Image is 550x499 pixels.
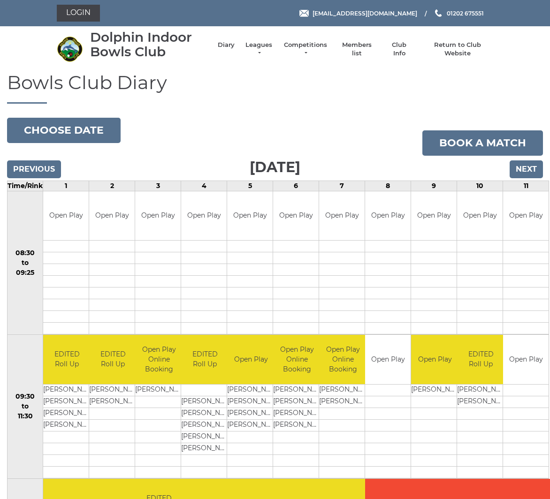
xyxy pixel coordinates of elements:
[273,408,321,419] td: [PERSON_NAME]
[135,384,183,396] td: [PERSON_NAME]
[365,181,411,191] td: 8
[43,384,91,396] td: [PERSON_NAME]
[89,335,137,384] td: EDITED Roll Up
[181,181,227,191] td: 4
[43,408,91,419] td: [PERSON_NAME]
[422,130,543,156] a: Book a match
[227,408,275,419] td: [PERSON_NAME]
[181,431,229,443] td: [PERSON_NAME]
[227,419,275,431] td: [PERSON_NAME]
[457,384,504,396] td: [PERSON_NAME]
[273,396,321,408] td: [PERSON_NAME]
[337,41,376,58] a: Members list
[434,9,484,18] a: Phone us 01202 675551
[457,181,503,191] td: 10
[319,396,367,408] td: [PERSON_NAME]
[181,191,227,241] td: Open Play
[8,335,43,479] td: 09:30 to 11:30
[411,191,457,241] td: Open Play
[89,384,137,396] td: [PERSON_NAME]
[7,72,543,104] h1: Bowls Club Diary
[43,181,89,191] td: 1
[227,181,273,191] td: 5
[181,408,229,419] td: [PERSON_NAME]
[273,191,319,241] td: Open Play
[43,396,91,408] td: [PERSON_NAME]
[503,181,549,191] td: 11
[227,396,275,408] td: [PERSON_NAME]
[447,9,484,16] span: 01202 675551
[181,396,229,408] td: [PERSON_NAME]
[181,419,229,431] td: [PERSON_NAME]
[89,396,137,408] td: [PERSON_NAME]
[227,335,275,384] td: Open Play
[411,384,458,396] td: [PERSON_NAME]
[435,9,442,17] img: Phone us
[319,181,365,191] td: 7
[90,30,208,59] div: Dolphin Indoor Bowls Club
[273,181,319,191] td: 6
[457,396,504,408] td: [PERSON_NAME]
[422,41,493,58] a: Return to Club Website
[365,191,411,241] td: Open Play
[503,191,549,241] td: Open Play
[319,335,367,384] td: Open Play Online Booking
[89,181,135,191] td: 2
[273,384,321,396] td: [PERSON_NAME]
[227,191,273,241] td: Open Play
[273,419,321,431] td: [PERSON_NAME]
[319,384,367,396] td: [PERSON_NAME]
[7,160,61,178] input: Previous
[411,181,457,191] td: 9
[8,181,43,191] td: Time/Rink
[411,335,458,384] td: Open Play
[57,5,100,22] a: Login
[273,335,321,384] td: Open Play Online Booking
[181,335,229,384] td: EDITED Roll Up
[313,9,417,16] span: [EMAIL_ADDRESS][DOMAIN_NAME]
[43,335,91,384] td: EDITED Roll Up
[43,191,89,241] td: Open Play
[299,10,309,17] img: Email
[181,443,229,454] td: [PERSON_NAME]
[135,191,181,241] td: Open Play
[218,41,235,49] a: Diary
[43,419,91,431] td: [PERSON_NAME]
[227,384,275,396] td: [PERSON_NAME]
[7,118,121,143] button: Choose date
[244,41,274,58] a: Leagues
[503,335,549,384] td: Open Play
[283,41,328,58] a: Competitions
[457,191,503,241] td: Open Play
[386,41,413,58] a: Club Info
[89,191,135,241] td: Open Play
[365,335,411,384] td: Open Play
[57,36,83,62] img: Dolphin Indoor Bowls Club
[8,191,43,335] td: 08:30 to 09:25
[319,191,365,241] td: Open Play
[510,160,543,178] input: Next
[135,335,183,384] td: Open Play Online Booking
[135,181,181,191] td: 3
[299,9,417,18] a: Email [EMAIL_ADDRESS][DOMAIN_NAME]
[457,335,504,384] td: EDITED Roll Up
